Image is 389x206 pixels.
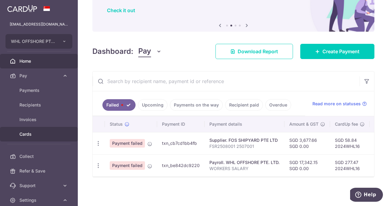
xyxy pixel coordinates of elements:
button: WHL OFFSHORE PTE. LTD. [5,34,72,49]
p: FSR2508001 2507001 [209,143,280,149]
span: Invoices [19,117,60,123]
a: Failed [102,99,136,111]
div: Supplier. FOS SHIPYARD PTE LTD [209,137,280,143]
p: [EMAIL_ADDRESS][DOMAIN_NAME] [10,21,68,27]
td: SGD 17,342.15 SGD 0.00 [284,154,330,176]
span: Status [110,121,123,127]
a: Upcoming [138,99,167,111]
span: Pay [138,46,151,57]
iframe: Opens a widget where you can find more information [350,188,383,203]
img: CardUp [7,5,37,12]
th: Payment ID [157,116,205,132]
td: SGD 3,677.66 SGD 0.00 [284,132,330,154]
a: Download Report [215,44,293,59]
span: WHL OFFSHORE PTE. LTD. [11,38,56,44]
a: Recipient paid [225,99,263,111]
input: Search by recipient name, payment id or reference [93,72,360,91]
span: Download Report [238,48,278,55]
span: Payment failed [110,139,145,148]
span: Support [19,183,60,189]
a: Overdue [265,99,291,111]
td: txn_be842dc9220 [157,154,205,176]
div: Payroll. WHL OFFSHORE PTE. LTD. [209,159,280,166]
span: Home [19,58,60,64]
span: Payments [19,87,60,93]
span: Payment failed [110,161,145,170]
button: Pay [138,46,162,57]
span: Read more on statuses [312,101,361,107]
span: Create Payment [322,48,360,55]
span: Collect [19,153,60,159]
td: txn_cb7cd1bb4fb [157,132,205,154]
span: Pay [19,73,60,79]
a: Create Payment [300,44,374,59]
span: CardUp fee [335,121,358,127]
span: Recipients [19,102,60,108]
td: SGD 277.47 2024WHL16 [330,154,370,176]
th: Payment details [205,116,284,132]
span: Cards [19,131,60,137]
a: Payments on the way [170,99,223,111]
h4: Dashboard: [92,46,133,57]
span: Settings [19,197,60,203]
td: SGD 58.84 2024WHL16 [330,132,370,154]
span: Refer & Save [19,168,60,174]
a: Check it out [107,7,135,13]
a: Read more on statuses [312,101,367,107]
p: WORKERS SALARY [209,166,280,172]
span: Amount & GST [289,121,318,127]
